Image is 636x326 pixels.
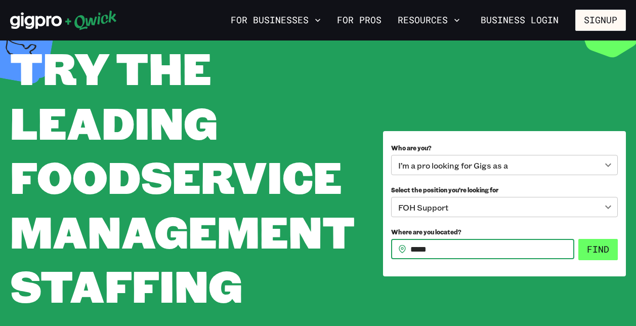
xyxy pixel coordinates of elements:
[391,186,498,194] span: Select the position you’re looking for
[394,12,464,29] button: Resources
[391,197,618,217] div: FOH Support
[391,144,432,152] span: Who are you?
[578,239,618,260] button: Find
[472,10,567,31] a: Business Login
[575,10,626,31] button: Signup
[333,12,386,29] a: For Pros
[391,155,618,175] div: I’m a pro looking for Gigs as a
[391,228,461,236] span: Where are you located?
[227,12,325,29] button: For Businesses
